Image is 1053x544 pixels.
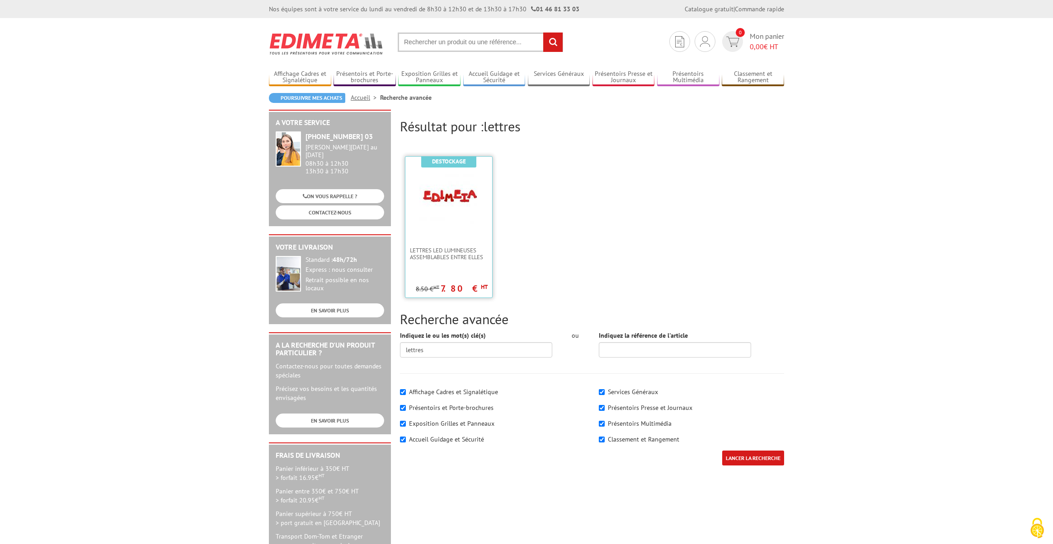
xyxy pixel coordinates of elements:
a: Poursuivre mes achats [269,93,345,103]
a: Accueil Guidage et Sécurité [463,70,526,85]
img: widget-livraison.jpg [276,256,301,292]
input: rechercher [543,33,563,52]
label: Présentoirs et Porte-brochures [409,404,494,412]
input: Affichage Cadres et Signalétique [400,389,406,395]
p: 8.50 € [416,286,439,293]
input: Présentoirs Presse et Journaux [599,405,605,411]
span: 0 [736,28,745,37]
label: Accueil Guidage et Sécurité [409,435,484,443]
span: > forfait 16.95€ [276,474,324,482]
b: Destockage [432,158,466,165]
h2: A la recherche d'un produit particulier ? [276,341,384,357]
img: devis rapide [675,36,684,47]
strong: [PHONE_NUMBER] 03 [306,132,373,141]
div: Retrait possible en nos locaux [306,276,384,293]
sup: HT [319,495,324,501]
div: ou [566,331,585,340]
input: LANCER LA RECHERCHE [722,451,784,465]
input: Classement et Rangement [599,437,605,442]
label: Classement et Rangement [608,435,679,443]
div: Standard : [306,256,384,264]
span: Lettres LED lumineuses assemblables entre elles [410,247,488,260]
div: Express : nous consulter [306,266,384,274]
label: Services Généraux [608,388,658,396]
a: Affichage Cadres et Signalétique [269,70,331,85]
input: Services Généraux [599,389,605,395]
div: 08h30 à 12h30 13h30 à 17h30 [306,144,384,175]
a: Exposition Grilles et Panneaux [398,70,461,85]
label: Affichage Cadres et Signalétique [409,388,498,396]
a: devis rapide 0 Mon panier 0,00€ HT [720,31,784,52]
p: Contactez-nous pour toutes demandes spéciales [276,362,384,380]
strong: 01 46 81 33 03 [531,5,579,13]
p: Panier supérieur à 750€ HT [276,509,384,527]
a: CONTACTEZ-NOUS [276,205,384,219]
img: Cookies (fenêtre modale) [1026,517,1048,539]
h2: Recherche avancée [400,312,784,326]
p: 7.80 € [441,286,488,291]
a: Classement et Rangement [722,70,784,85]
a: EN SAVOIR PLUS [276,414,384,428]
p: Panier inférieur à 350€ HT [276,464,384,482]
h2: Votre livraison [276,243,384,251]
a: Catalogue gratuit [685,5,733,13]
div: [PERSON_NAME][DATE] au [DATE] [306,144,384,159]
sup: HT [433,284,439,290]
img: Lettres LED lumineuses assemblables entre elles [419,170,478,229]
strong: 48h/72h [333,256,357,264]
img: devis rapide [726,37,739,47]
input: Exposition Grilles et Panneaux [400,421,406,427]
input: Rechercher un produit ou une référence... [398,33,563,52]
a: ON VOUS RAPPELLE ? [276,189,384,203]
label: Indiquez la référence de l'article [599,331,688,340]
a: Services Généraux [528,70,590,85]
span: Mon panier [750,31,784,52]
input: Présentoirs Multimédia [599,421,605,427]
label: Indiquez le ou les mot(s) clé(s) [400,331,486,340]
a: Présentoirs Multimédia [657,70,719,85]
span: lettres [484,117,520,135]
button: Cookies (fenêtre modale) [1021,513,1053,544]
p: Précisez vos besoins et les quantités envisagées [276,384,384,402]
label: Présentoirs Multimédia [608,419,672,428]
a: Lettres LED lumineuses assemblables entre elles [405,247,492,260]
sup: HT [481,283,488,291]
img: widget-service.jpg [276,131,301,167]
h2: Résultat pour : [400,119,784,134]
div: Nos équipes sont à votre service du lundi au vendredi de 8h30 à 12h30 et de 13h30 à 17h30 [269,5,579,14]
span: > port gratuit en [GEOGRAPHIC_DATA] [276,519,380,527]
span: € HT [750,42,784,52]
div: | [685,5,784,14]
a: Accueil [351,93,380,102]
li: Recherche avancée [380,93,432,102]
p: Panier entre 350€ et 750€ HT [276,487,384,505]
label: Présentoirs Presse et Journaux [608,404,692,412]
span: > forfait 20.95€ [276,496,324,504]
a: Présentoirs Presse et Journaux [592,70,655,85]
h2: A votre service [276,119,384,127]
a: EN SAVOIR PLUS [276,303,384,317]
a: Commande rapide [735,5,784,13]
h2: Frais de Livraison [276,451,384,460]
input: Accueil Guidage et Sécurité [400,437,406,442]
input: Présentoirs et Porte-brochures [400,405,406,411]
a: Présentoirs et Porte-brochures [334,70,396,85]
span: 0,00 [750,42,764,51]
img: Edimeta [269,27,384,60]
label: Exposition Grilles et Panneaux [409,419,494,428]
sup: HT [319,472,324,479]
img: devis rapide [700,36,710,47]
